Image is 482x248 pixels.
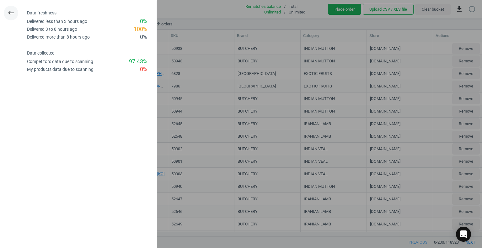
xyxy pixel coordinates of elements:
i: keyboard_backspace [7,9,15,17]
div: Open Intercom Messenger [456,227,471,242]
div: 0 % [140,66,147,73]
div: Delivered less than 3 hours ago [27,18,87,24]
div: Competitors data due to scanning [27,59,93,65]
div: 97.43 % [129,58,147,66]
div: 100 % [134,25,147,33]
div: 0 % [140,18,147,25]
h4: Data freshness [27,10,157,16]
div: My products data due to scanning [27,66,94,72]
button: keyboard_backspace [4,6,18,20]
div: 0 % [140,33,147,41]
div: Delivered more than 8 hours ago [27,34,90,40]
h4: Data collected [27,50,157,56]
div: Delivered 3 to 8 hours ago [27,26,77,32]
